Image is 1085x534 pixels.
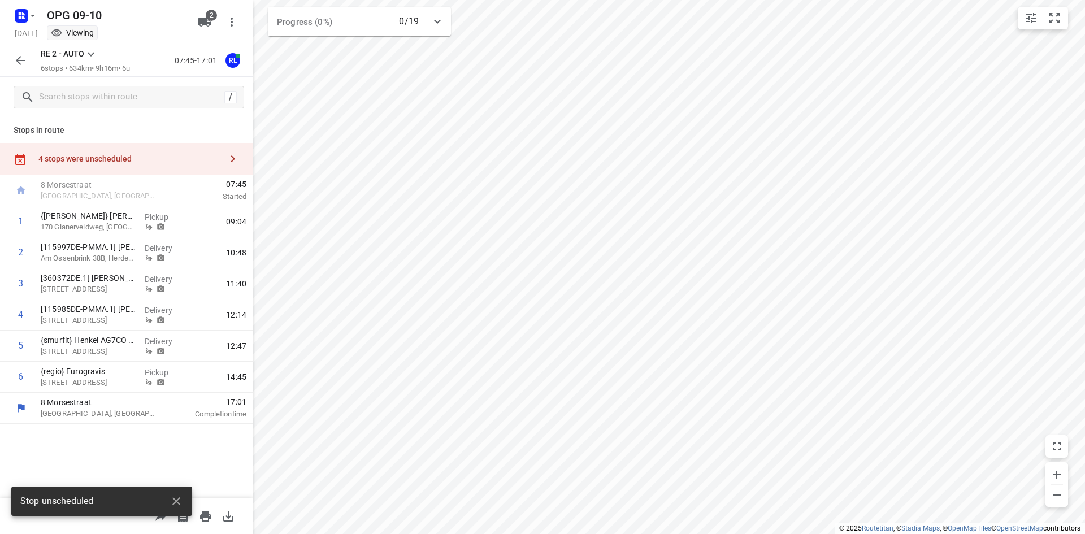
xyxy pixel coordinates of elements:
[41,303,136,315] p: [115985DE-PMMA.1] [PERSON_NAME]
[175,55,222,67] p: 07:45-17:01
[224,91,237,103] div: /
[41,346,136,357] p: [STREET_ADDRESS]
[18,278,23,289] div: 3
[14,124,240,136] p: Stops in route
[948,524,991,532] a: OpenMapTiles
[18,309,23,320] div: 4
[41,366,136,377] p: {regio} Eurogravis
[41,315,136,326] p: Schönfelder Weg 13, Solingen
[41,377,136,388] p: [STREET_ADDRESS]
[145,242,186,254] p: Delivery
[172,191,246,202] p: Started
[41,222,136,233] p: 170 Glanerveldweg, Enschede
[41,48,84,60] p: RE 2 - AUTO
[226,247,246,258] span: 10:48
[277,17,332,27] span: Progress (0%)
[41,397,158,408] p: 8 Morsestraat
[18,340,23,351] div: 5
[172,409,246,420] p: Completion time
[38,154,222,163] div: 4 stops were unscheduled
[194,510,217,521] span: Print route
[41,241,136,253] p: [115997DE-PMMA.1] Evelyn Mann-Huhn
[41,408,158,419] p: [GEOGRAPHIC_DATA], [GEOGRAPHIC_DATA]
[41,179,158,190] p: 8 Morsestraat
[226,340,246,351] span: 12:47
[145,367,186,378] p: Pickup
[839,524,1080,532] li: © 2025 , © , © © contributors
[41,253,136,264] p: Am Ossenbrink 38B, Herdecke
[1020,7,1043,29] button: Map settings
[268,7,451,36] div: Progress (0%)0/19
[206,10,217,21] span: 2
[41,190,158,202] p: [GEOGRAPHIC_DATA], [GEOGRAPHIC_DATA]
[222,55,244,66] span: Assigned to Remco Lemke
[39,89,224,106] input: Search stops within route
[193,11,216,33] button: 2
[901,524,940,532] a: Stadia Maps
[145,273,186,285] p: Delivery
[1018,7,1068,29] div: small contained button group
[172,396,246,407] span: 17:01
[1043,7,1066,29] button: Fit zoom
[226,371,246,383] span: 14:45
[145,211,186,223] p: Pickup
[41,335,136,346] p: {smurfit} Henkel AG7CO KGaA
[996,524,1043,532] a: OpenStreetMap
[41,210,136,222] p: {Nijhoff} Marcel Kleen Scholten
[226,309,246,320] span: 12:14
[226,278,246,289] span: 11:40
[51,27,94,38] div: You are currently in view mode. To make any changes, go to edit project.
[226,216,246,227] span: 09:04
[18,371,23,382] div: 6
[41,63,131,74] p: 6 stops • 634km • 9h16m • 6u
[41,272,136,284] p: [360372DE.1] Janine Scheurenberg
[18,216,23,227] div: 1
[18,247,23,258] div: 2
[145,336,186,347] p: Delivery
[217,510,240,521] span: Download route
[172,179,246,190] span: 07:45
[862,524,893,532] a: Routetitan
[41,284,136,295] p: [STREET_ADDRESS]
[20,495,93,508] span: Stop unscheduled
[145,305,186,316] p: Delivery
[399,15,419,28] p: 0/19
